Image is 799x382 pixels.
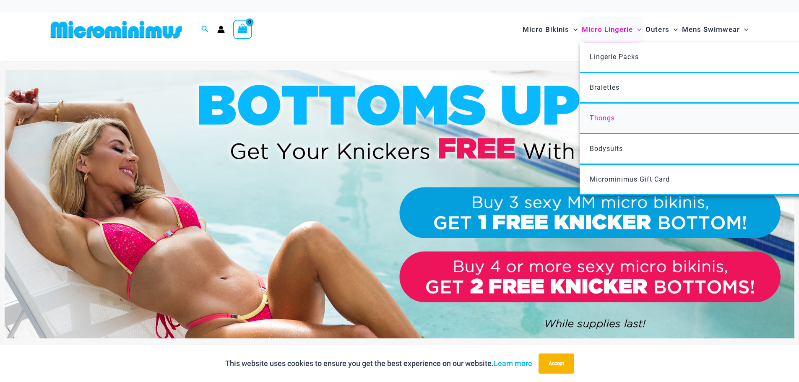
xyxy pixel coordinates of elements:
[645,19,669,40] span: Outers
[590,114,615,122] span: Thongs
[669,19,678,40] span: Menu Toggle
[47,20,185,39] img: MM SHOP LOGO FLAT
[682,19,740,40] span: Mens Swimwear
[233,20,252,39] a: View Shopping Cart, empty
[523,19,569,40] span: Micro Bikinis
[590,145,623,153] span: Bodysuits
[494,359,532,368] a: Learn more
[680,17,750,42] a: Mens SwimwearMenu ToggleMenu Toggle
[217,26,225,33] a: Account icon link
[590,53,639,61] span: Lingerie Packs
[519,16,752,44] nav: Site Navigation
[643,17,680,42] a: OutersMenu ToggleMenu Toggle
[580,17,643,42] a: Micro LingerieMenu ToggleMenu Toggle
[225,357,532,370] p: This website uses cookies to ensure you get the best experience on our website.
[5,70,794,338] img: Buy 3 or 4 Bikinis Get Free Knicker Promo
[201,24,209,35] a: Search icon link
[633,19,641,40] span: Menu Toggle
[590,83,619,91] span: Bralettes
[539,353,574,374] button: Accept
[740,19,748,40] span: Menu Toggle
[590,175,670,183] span: Microminimus Gift Card
[521,17,580,42] a: Micro BikinisMenu ToggleMenu Toggle
[569,19,578,40] span: Menu Toggle
[582,19,633,40] span: Micro Lingerie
